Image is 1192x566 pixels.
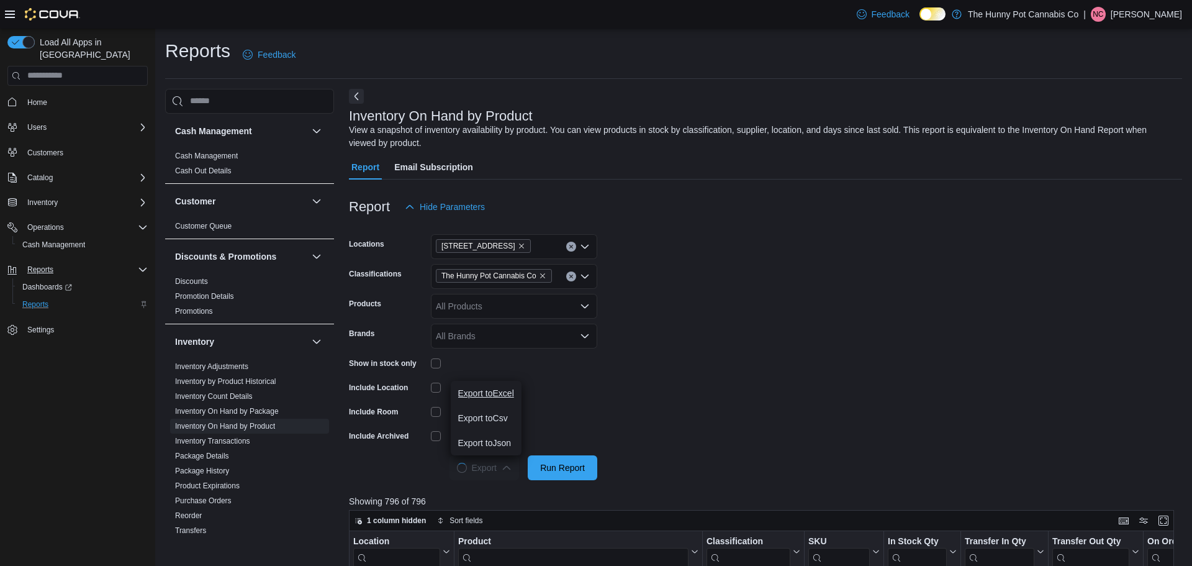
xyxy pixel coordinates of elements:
[349,109,533,124] h3: Inventory On Hand by Product
[349,239,384,249] label: Locations
[175,422,275,431] a: Inventory On Hand by Product
[22,94,148,110] span: Home
[175,526,206,535] a: Transfers
[1116,513,1131,528] button: Keyboard shortcuts
[518,242,525,250] button: Remove 5754 Hazeldean Rd from selection in this group
[165,274,334,324] div: Discounts & Promotions
[22,262,58,277] button: Reports
[22,195,148,210] span: Inventory
[175,481,240,491] span: Product Expirations
[458,536,689,547] div: Product
[17,237,90,252] a: Cash Management
[451,406,521,431] button: Export toCsv
[175,152,238,160] a: Cash Management
[349,124,1176,150] div: View a snapshot of inventory availability by product. You can view products in stock by classific...
[258,48,296,61] span: Feedback
[22,322,148,337] span: Settings
[808,536,870,547] div: SKU
[2,261,153,278] button: Reports
[458,388,514,398] span: Export to Excel
[175,195,215,208] h3: Customer
[420,201,485,213] span: Hide Parameters
[349,407,398,417] label: Include Room
[25,8,80,21] img: Cova
[22,282,72,292] span: Dashboards
[309,194,324,209] button: Customer
[175,222,232,231] a: Customer Queue
[175,167,232,175] a: Cash Out Details
[436,239,531,253] span: 5754 Hazeldean Rd
[35,36,148,61] span: Load All Apps in [GEOGRAPHIC_DATA]
[580,242,590,252] button: Open list of options
[707,536,790,547] div: Classification
[351,155,379,180] span: Report
[1052,536,1129,547] div: Transfer Out Qty
[2,194,153,211] button: Inventory
[175,496,232,506] span: Purchase Orders
[394,155,473,180] span: Email Subscription
[968,7,1078,22] p: The Hunny Pot Cannabis Co
[580,272,590,281] button: Open list of options
[175,291,234,301] span: Promotion Details
[309,124,324,139] button: Cash Management
[22,262,148,277] span: Reports
[175,125,307,137] button: Cash Management
[27,198,58,208] span: Inventory
[175,277,208,286] a: Discounts
[27,265,53,275] span: Reports
[353,536,440,547] div: Location
[165,39,230,63] h1: Reports
[17,280,148,294] span: Dashboards
[441,270,536,282] span: The Hunny Pot Cannabis Co
[175,362,248,371] a: Inventory Adjustments
[22,95,52,110] a: Home
[919,7,946,21] input: Dark Mode
[22,120,52,135] button: Users
[175,250,276,263] h3: Discounts & Promotions
[349,89,364,104] button: Next
[27,173,53,183] span: Catalog
[27,325,54,335] span: Settings
[349,383,408,393] label: Include Location
[309,249,324,264] button: Discounts & Promotions
[17,280,77,294] a: Dashboards
[12,236,153,253] button: Cash Management
[27,148,63,158] span: Customers
[175,125,252,137] h3: Cash Management
[175,306,213,316] span: Promotions
[175,526,206,536] span: Transfers
[175,276,208,286] span: Discounts
[165,148,334,183] div: Cash Management
[175,250,307,263] button: Discounts & Promotions
[349,199,390,214] h3: Report
[27,122,47,132] span: Users
[458,438,514,448] span: Export to Json
[456,462,467,473] span: Loading
[175,421,275,431] span: Inventory On Hand by Product
[175,195,307,208] button: Customer
[22,220,69,235] button: Operations
[349,269,402,279] label: Classifications
[165,219,334,239] div: Customer
[309,334,324,349] button: Inventory
[965,536,1034,547] div: Transfer In Qty
[17,297,53,312] a: Reports
[175,221,232,231] span: Customer Queue
[1136,513,1151,528] button: Display options
[175,511,202,520] a: Reorder
[175,452,229,460] a: Package Details
[175,307,213,316] a: Promotions
[449,455,519,480] button: LoadingExport
[12,278,153,296] a: Dashboards
[451,381,521,406] button: Export toExcel
[349,329,374,339] label: Brands
[17,237,148,252] span: Cash Management
[175,335,214,348] h3: Inventory
[22,120,148,135] span: Users
[175,151,238,161] span: Cash Management
[436,269,552,283] span: The Hunny Pot Cannabis Co
[1093,7,1103,22] span: NC
[22,195,63,210] button: Inventory
[175,511,202,521] span: Reorder
[175,406,279,416] span: Inventory On Hand by Package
